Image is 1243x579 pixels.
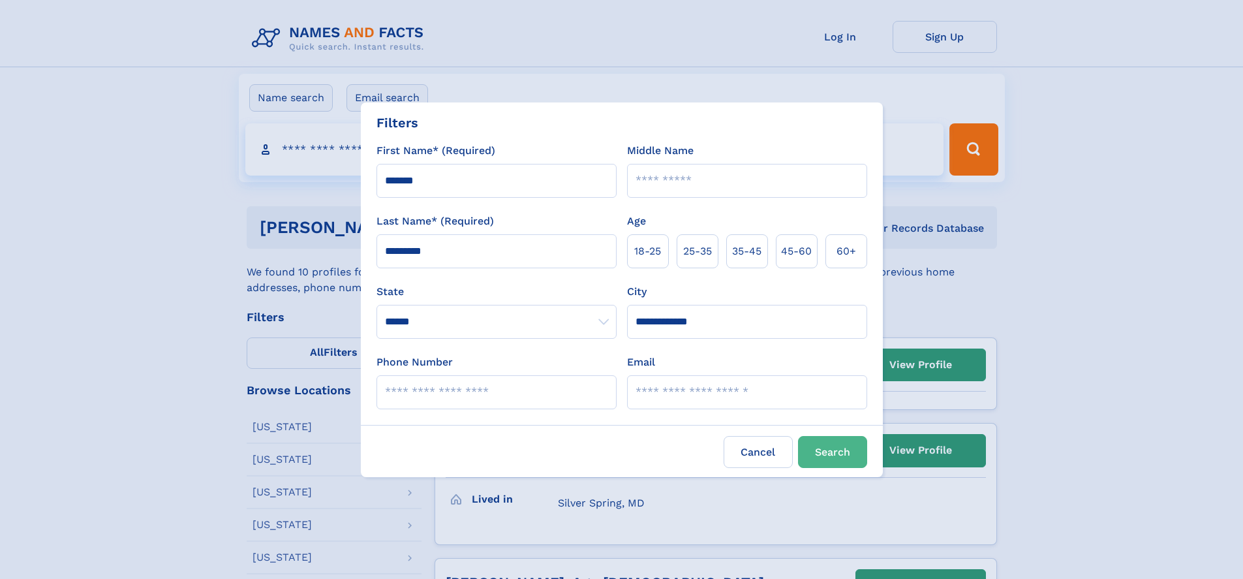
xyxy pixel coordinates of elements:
[627,354,655,370] label: Email
[634,243,661,259] span: 18‑25
[798,436,867,468] button: Search
[836,243,856,259] span: 60+
[781,243,812,259] span: 45‑60
[376,284,617,300] label: State
[724,436,793,468] label: Cancel
[627,213,646,229] label: Age
[627,143,694,159] label: Middle Name
[376,113,418,133] div: Filters
[376,213,494,229] label: Last Name* (Required)
[683,243,712,259] span: 25‑35
[376,354,453,370] label: Phone Number
[627,284,647,300] label: City
[376,143,495,159] label: First Name* (Required)
[732,243,761,259] span: 35‑45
